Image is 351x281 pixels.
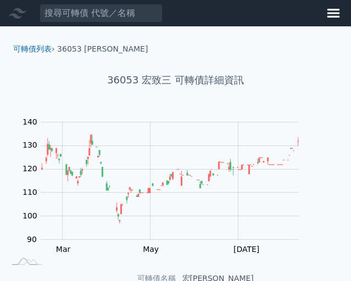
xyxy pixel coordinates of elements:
tspan: 100 [23,211,37,220]
tspan: 110 [23,188,37,196]
tspan: 90 [27,235,37,244]
tspan: 140 [23,117,37,126]
g: Series [41,134,298,223]
tspan: [DATE] [233,245,259,254]
h1: 36053 宏致三 可轉債詳細資訊 [4,72,347,88]
tspan: 120 [23,164,37,173]
li: › [13,44,55,55]
li: 36053 [PERSON_NAME] [57,44,148,55]
input: 搜尋可轉債 代號／名稱 [40,4,163,23]
g: Chart [17,117,315,276]
tspan: Mar [56,245,71,254]
tspan: 130 [23,140,37,149]
tspan: May [143,245,159,254]
a: 可轉債列表 [13,44,52,53]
